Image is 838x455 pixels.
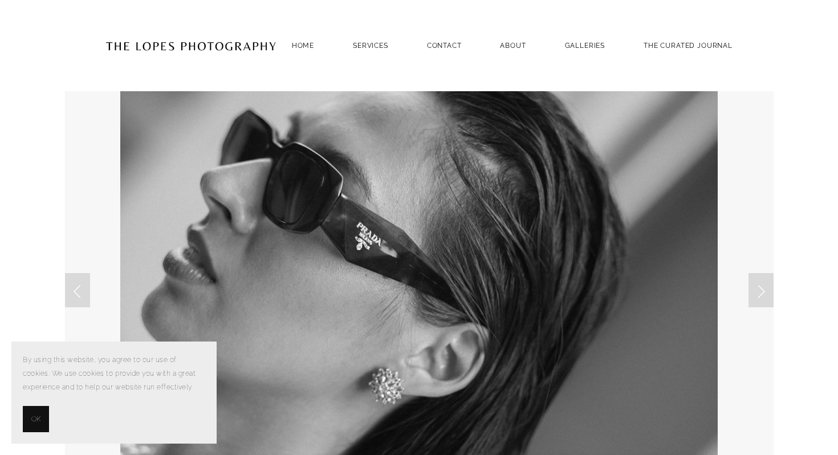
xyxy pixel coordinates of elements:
a: ABOUT [500,38,526,53]
img: Portugal Wedding Photographer | The Lopes Photography [105,18,276,74]
button: OK [23,406,49,432]
a: Next Slide [748,273,774,307]
section: Cookie banner [11,342,217,444]
a: THE CURATED JOURNAL [644,38,733,53]
a: Home [292,38,314,53]
a: SERVICES [353,42,388,50]
span: OK [31,412,40,426]
p: By using this website, you agree to our use of cookies. We use cookies to provide you with a grea... [23,353,205,395]
a: Previous Slide [65,273,90,307]
a: Contact [427,38,462,53]
a: GALLERIES [565,38,605,53]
